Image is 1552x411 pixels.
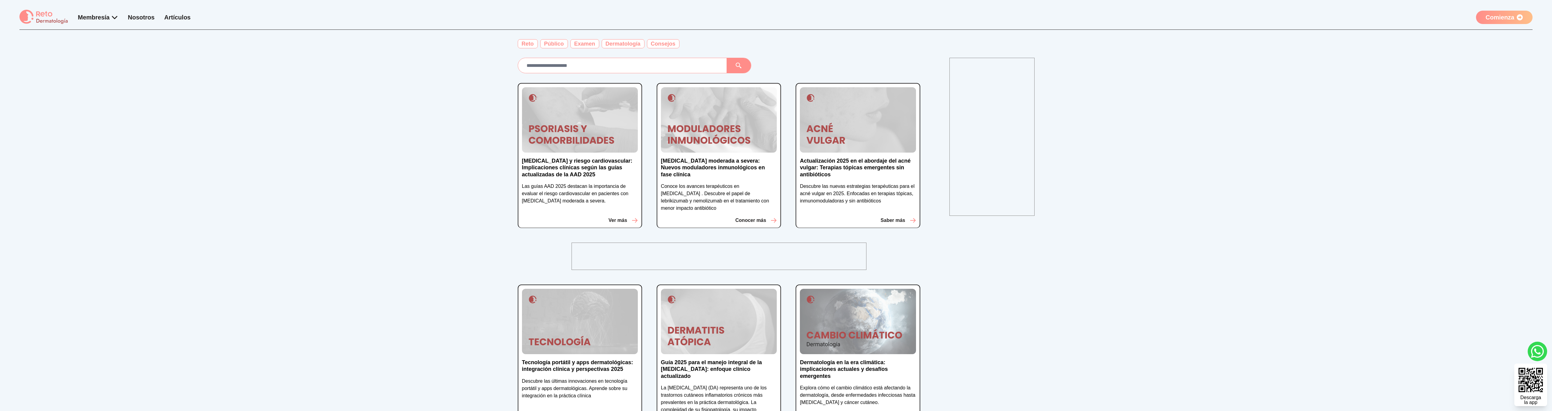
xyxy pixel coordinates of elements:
button: Ver más [608,217,638,224]
a: Examen [570,40,599,48]
a: Nosotros [128,14,155,21]
img: Guía 2025 para el manejo integral de la dermatitis atópica: enfoque clínico actualizado [661,289,777,354]
p: Dermatología en la era climática: implicaciones actuales y desafíos emergentes [800,359,916,380]
a: Artículos [164,14,191,21]
span: Examen [570,39,599,48]
img: Tecnología portátil y apps dermatológicas: integración clínica y perspectivas 2025 [522,289,638,354]
a: whatsapp button [1528,342,1547,361]
a: Consejos [647,40,679,48]
a: [MEDICAL_DATA] moderada a severa: Nuevos moduladores inmunológicos en fase clínica [661,157,777,183]
a: Actualización 2025 en el abordaje del acné vulgar: Terapias tópicas emergentes sin antibióticos [800,157,916,183]
p: [MEDICAL_DATA] y riesgo cardiovascular: Implicaciones clínicas según las guías actualizadas de la... [522,157,638,178]
img: logo Reto dermatología [19,10,68,25]
img: Psoriasis y riesgo cardiovascular: Implicaciones clínicas según las guías actualizadas de la AAD ... [522,87,638,152]
span: Reto [518,39,538,48]
a: [MEDICAL_DATA] y riesgo cardiovascular: Implicaciones clínicas según las guías actualizadas de la... [522,157,638,183]
a: Dermatología [602,40,645,48]
p: Ver más [608,217,627,224]
a: Reto [518,40,538,48]
span: Dermatología [602,39,645,48]
p: Conoce los avances terapéuticos en [MEDICAL_DATA] . Descubre el papel de lebrikizumab y nemolizum... [661,183,777,212]
div: Membresía [78,13,118,22]
a: Público [540,40,568,48]
p: Las guías AAD 2025 destacan la importancia de evaluar el riesgo cardiovascular en pacientes con [... [522,183,638,205]
a: Guía 2025 para el manejo integral de la [MEDICAL_DATA]: enfoque clínico actualizado [661,359,777,385]
img: Actualización 2025 en el abordaje del acné vulgar: Terapias tópicas emergentes sin antibióticos [800,87,916,153]
img: Dermatitis atópica moderada a severa: Nuevos moduladores inmunológicos en fase clínica [661,87,777,152]
div: Descarga la app [1520,395,1541,405]
button: Saber más [881,217,916,224]
p: Tecnología portátil y apps dermatológicas: integración clínica y perspectivas 2025 [522,359,638,373]
button: Conocer más [735,217,777,224]
p: Explora cómo el cambio climático está afectando la dermatología, desde enfermedades infecciosas h... [800,384,916,406]
span: Público [540,39,568,48]
a: Dermatología en la era climática: implicaciones actuales y desafíos emergentes [800,359,916,385]
p: Guía 2025 para el manejo integral de la [MEDICAL_DATA]: enfoque clínico actualizado [661,359,777,380]
p: Descubre las nuevas estrategias terapéuticas para el acné vulgar en 2025. Enfocadas en terapias t... [800,183,916,205]
p: Actualización 2025 en el abordaje del acné vulgar: Terapias tópicas emergentes sin antibióticos [800,157,916,178]
p: Descubre las últimas innovaciones en tecnología portátil y apps dermatológicas. Aprende sobre su ... [522,378,638,399]
img: Dermatología en la era climática: implicaciones actuales y desafíos emergentes [800,289,916,354]
span: Consejos [647,39,679,48]
a: Comienza [1476,11,1533,24]
p: [MEDICAL_DATA] moderada a severa: Nuevos moduladores inmunológicos en fase clínica [661,157,777,178]
p: Saber más [881,217,905,224]
p: Conocer más [735,217,766,224]
a: Tecnología portátil y apps dermatológicas: integración clínica y perspectivas 2025 [522,359,638,378]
